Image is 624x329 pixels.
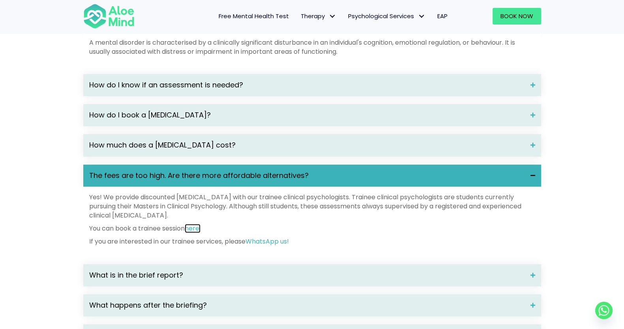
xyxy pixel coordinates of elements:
[500,12,533,20] span: Book Now
[437,12,448,20] span: EAP
[185,224,201,233] a: here.
[219,12,289,20] span: Free Mental Health Test
[89,80,525,90] span: How do I know if an assessment is needed?
[83,3,135,29] img: Aloe mind Logo
[213,8,295,25] a: Free Mental Health Test
[89,224,535,233] p: You can book a trainee session
[89,38,535,56] p: A mental disorder is characterised by a clinically significant disturbance in an individual's cog...
[89,110,525,120] span: How do I book a [MEDICAL_DATA]?
[416,11,427,22] span: Psychological Services: submenu
[89,193,535,220] p: Yes! We provide discounted [MEDICAL_DATA] with our trainee clinical psychologists. Trainee clinic...
[295,8,342,25] a: TherapyTherapy: submenu
[89,270,525,280] span: What is in the brief report?
[89,300,525,310] span: What happens after the briefing?
[595,302,613,319] a: Whatsapp
[431,8,453,25] a: EAP
[301,12,336,20] span: Therapy
[342,8,431,25] a: Psychological ServicesPsychological Services: submenu
[493,8,541,25] a: Book Now
[89,170,525,181] span: The fees are too high. Are there more affordable alternatives?
[245,237,289,246] a: WhatsApp us!
[89,237,535,246] p: If you are interested in our trainee services, please
[145,8,453,25] nav: Menu
[327,11,338,22] span: Therapy: submenu
[348,12,425,20] span: Psychological Services
[89,140,525,150] span: How much does a [MEDICAL_DATA] cost?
